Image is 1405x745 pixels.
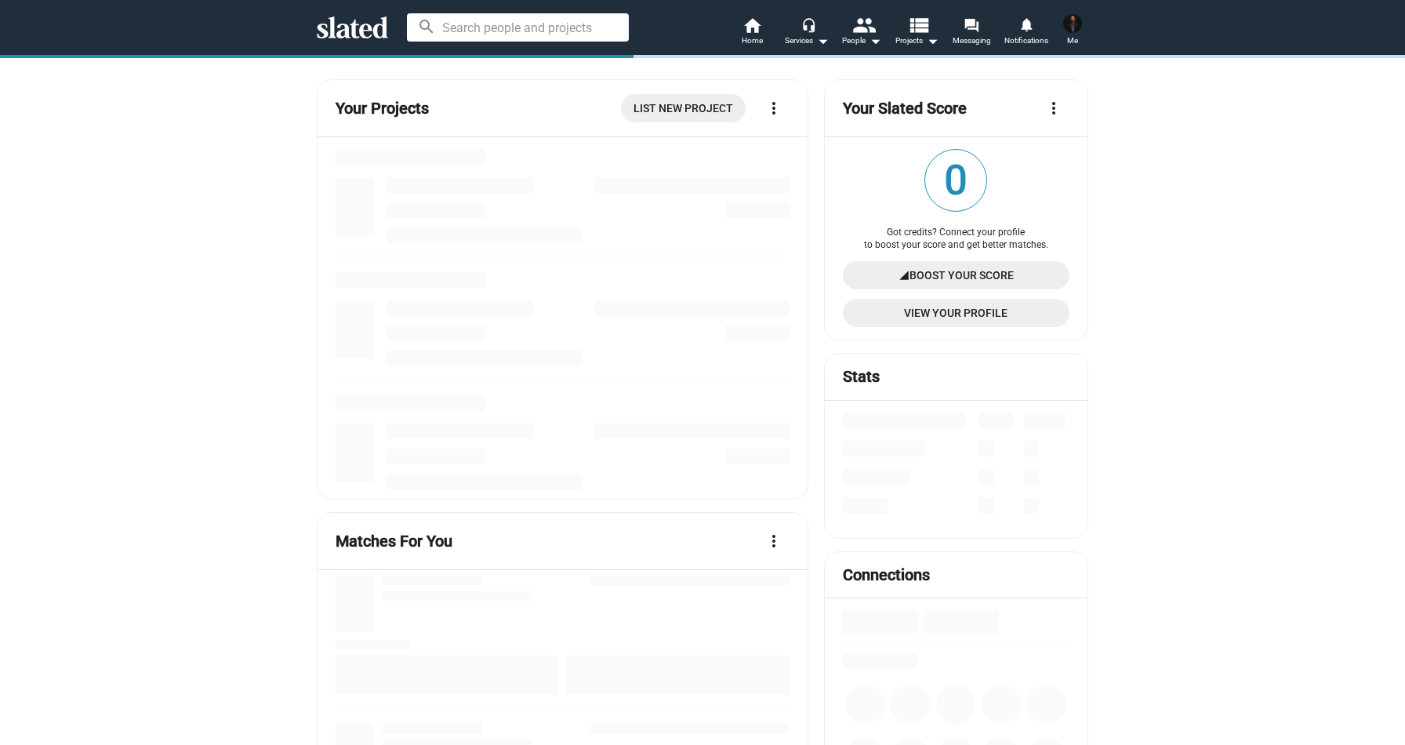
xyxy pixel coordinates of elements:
input: Search people and projects [407,13,629,42]
button: Services [779,16,834,50]
a: Home [724,16,779,50]
mat-icon: more_vert [764,99,783,118]
a: View Your Profile [843,299,1069,327]
span: Home [742,31,763,50]
button: S. Roy SaringoMe [1054,11,1091,52]
a: Boost Your Score [843,261,1069,289]
img: S. Roy Saringo [1063,14,1082,33]
button: People [834,16,889,50]
mat-card-title: Stats [843,366,880,387]
span: Messaging [953,31,991,50]
mat-icon: home [742,16,761,35]
mat-icon: arrow_drop_down [923,31,942,50]
span: Notifications [1004,31,1048,50]
div: Services [785,31,829,50]
mat-icon: headset_mic [801,17,815,31]
div: People [842,31,881,50]
span: Me [1067,31,1078,50]
span: View Your Profile [855,299,1057,327]
span: Boost Your Score [909,261,1014,289]
mat-card-title: Your Slated Score [843,98,967,119]
mat-icon: forum [964,17,978,32]
a: List New Project [621,94,746,122]
span: 0 [925,150,986,211]
mat-icon: arrow_drop_down [813,31,832,50]
a: Notifications [999,16,1054,50]
mat-icon: signal_cellular_4_bar [899,261,909,289]
mat-icon: arrow_drop_down [866,31,884,50]
mat-card-title: Connections [843,565,930,586]
div: Got credits? Connect your profile to boost your score and get better matches. [843,227,1069,252]
mat-icon: people [852,13,875,36]
mat-icon: view_list [907,13,930,36]
button: Projects [889,16,944,50]
a: Messaging [944,16,999,50]
mat-card-title: Your Projects [336,98,429,119]
mat-icon: notifications [1018,16,1033,31]
mat-card-title: Matches For You [336,531,452,552]
mat-icon: more_vert [1044,99,1063,118]
span: List New Project [634,94,733,122]
mat-icon: more_vert [764,532,783,551]
span: Projects [895,31,938,50]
